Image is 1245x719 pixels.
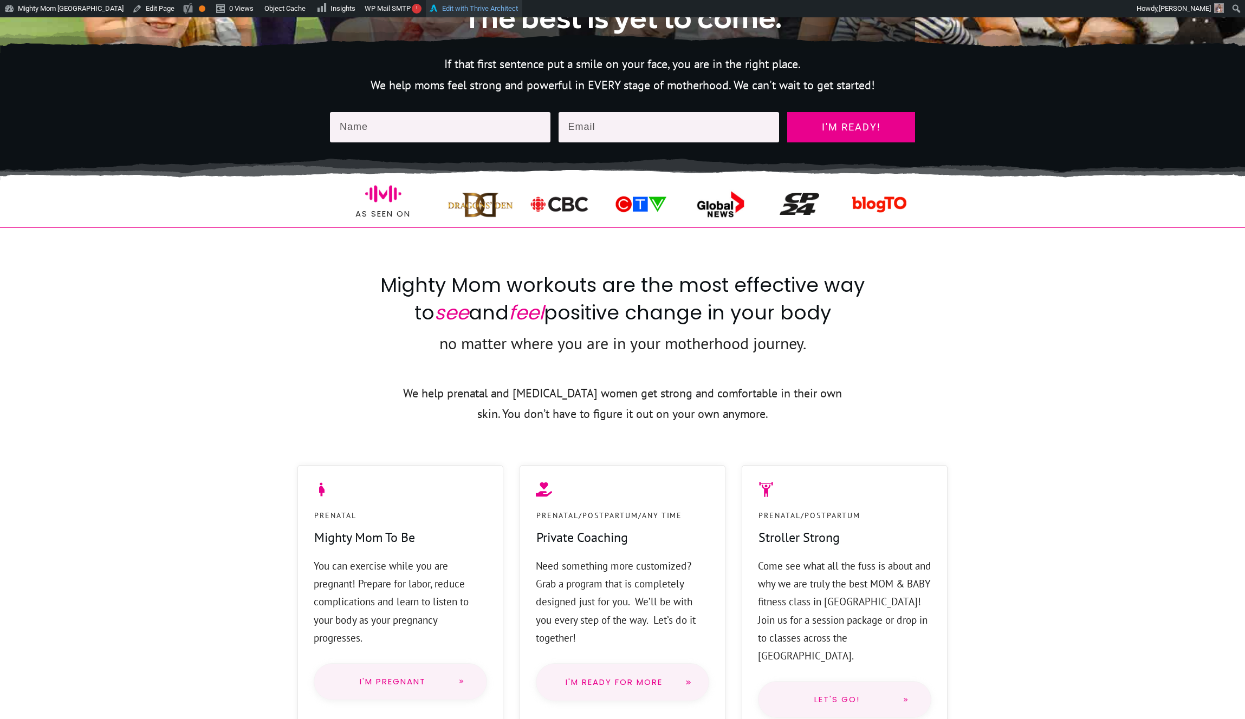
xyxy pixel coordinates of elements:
[1159,4,1211,12] span: [PERSON_NAME]
[371,272,874,329] h2: Mighty Mom workouts are the most effective way to and positive change in your body
[780,695,894,704] span: Let's go!
[330,4,355,12] span: Insights
[849,174,910,235] img: ico-mighty-mom
[371,77,875,93] span: We help moms feel strong and powerful in EVERY stage of motherhood. We can't wait to get started!
[787,112,915,142] a: I'm ready!
[330,207,436,221] p: As seen on
[758,681,931,718] a: Let's go!
[365,175,401,212] img: ico-mighty-mom
[395,383,850,437] p: We help prenatal and [MEDICAL_DATA] women get strong and comfortable in their own skin. You don’t...
[314,663,487,700] a: I'm Pregnant
[314,557,487,647] p: You can exercise while you are pregnant! Prepare for labor, reduce complications and learn to lis...
[780,193,819,215] img: ico-mighty-mom
[536,663,709,701] a: I'm Ready for more
[684,189,755,219] img: ico-mighty-mom
[536,509,682,522] p: Prenatal/PostPartum/Any Time
[314,509,356,522] p: Prenatal
[444,56,801,71] span: If that first sentence put a smile on your face, you are in the right place.
[758,509,860,522] p: Prenatal/Postpartum
[758,528,840,557] h4: Stroller Strong
[528,194,592,214] img: ico-mighty-mom
[559,112,780,142] input: Email
[314,528,415,557] h4: Mighty Mom To Be
[336,677,450,686] span: I'm Pregnant
[509,299,544,326] span: feel
[606,193,674,215] img: ico-mighty-mom
[199,5,205,12] div: OK
[536,528,628,557] h4: Private Coaching
[464,4,782,33] span: The best is yet to come.
[371,329,874,371] p: no matter where you are in your motherhood journey.
[448,188,513,221] img: ico-mighty-mom
[330,112,550,142] input: Name
[553,677,676,687] span: I'm Ready for more
[536,557,709,647] p: Need something more customized? Grab a program that is completely designed just for you. We’ll be...
[435,299,469,326] span: see
[758,557,931,665] p: Come see what all the fuss is about and why we are truly the best MOM & BABY fitness class in [GE...
[797,122,905,133] span: I'm ready!
[412,4,422,14] span: !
